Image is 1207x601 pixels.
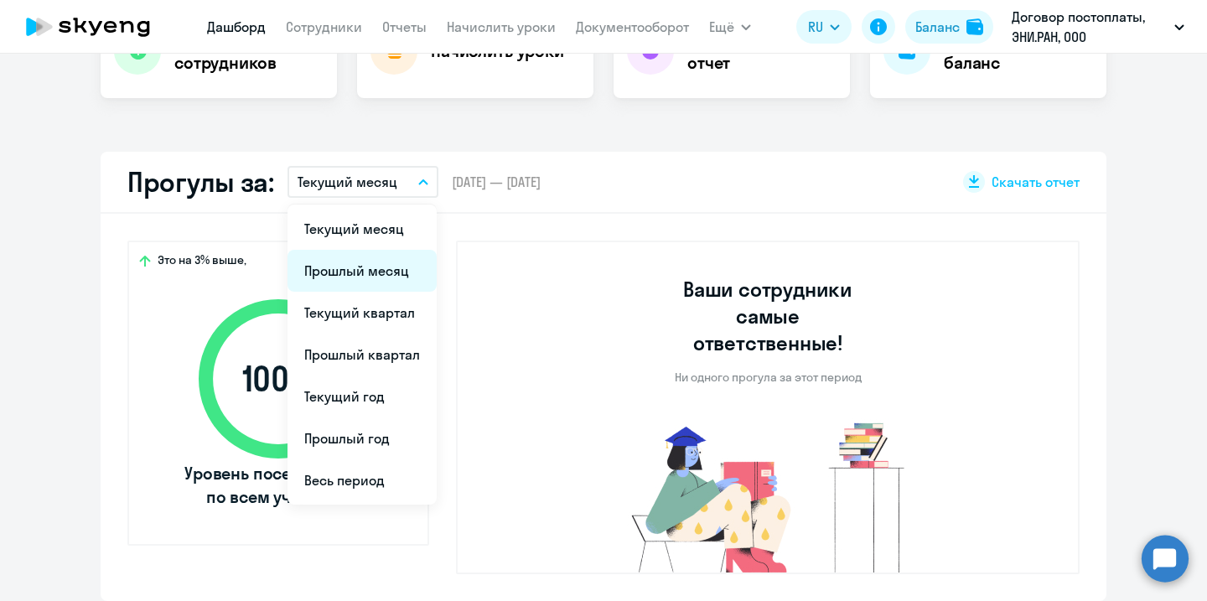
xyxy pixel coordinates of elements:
[1012,7,1168,47] p: Договор постоплаты, ЭНИ.РАН, ООО
[576,18,689,35] a: Документооборот
[709,17,734,37] span: Ещё
[709,10,751,44] button: Ещё
[382,18,427,35] a: Отчеты
[182,462,375,509] span: Уровень посещаемости по всем ученикам
[452,173,541,191] span: [DATE] — [DATE]
[182,359,375,399] span: 100 %
[992,173,1080,191] span: Скачать отчет
[796,10,852,44] button: RU
[600,418,936,573] img: no-truants
[447,18,556,35] a: Начислить уроки
[298,172,397,192] p: Текущий месяц
[288,205,437,505] ul: Ещё
[286,18,362,35] a: Сотрудники
[966,18,983,35] img: balance
[288,166,438,198] button: Текущий месяц
[660,276,876,356] h3: Ваши сотрудники самые ответственные!
[1003,7,1193,47] button: Договор постоплаты, ЭНИ.РАН, ООО
[915,17,960,37] div: Баланс
[808,17,823,37] span: RU
[905,10,993,44] button: Балансbalance
[158,252,246,272] span: Это на 3% выше,
[675,370,862,385] p: Ни одного прогула за этот период
[207,18,266,35] a: Дашборд
[127,165,274,199] h2: Прогулы за:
